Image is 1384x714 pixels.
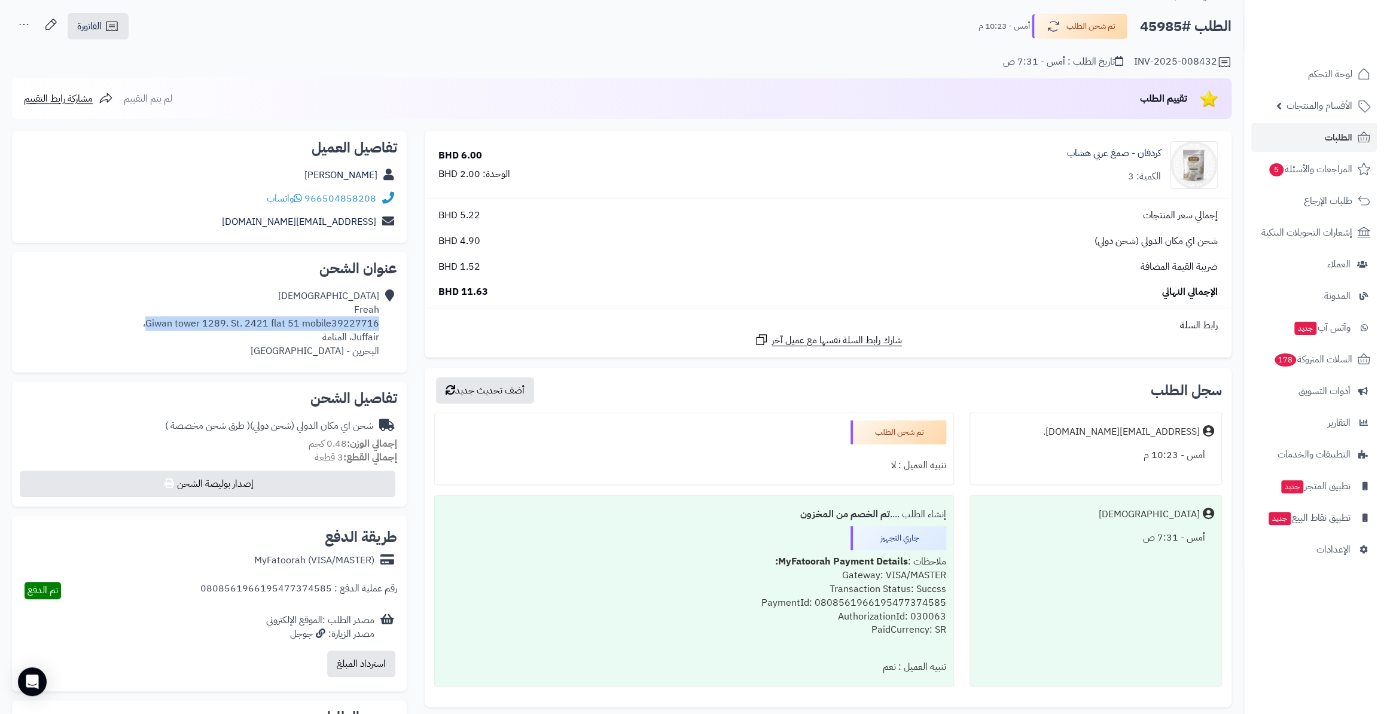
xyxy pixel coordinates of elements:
a: لوحة التحكم [1251,60,1377,89]
span: المدونة [1324,288,1351,304]
span: 11.63 BHD [438,285,488,299]
div: 6.00 BHD [438,149,482,163]
span: التطبيقات والخدمات [1278,446,1351,463]
a: أدوات التسويق [1251,377,1377,405]
b: تم الخصم من المخزون [800,507,890,521]
h3: سجل الطلب [1151,383,1222,398]
div: Open Intercom Messenger [18,667,47,696]
span: 1.52 BHD [438,260,480,274]
div: تم شحن الطلب [850,420,946,444]
span: 4.90 BHD [438,234,480,248]
img: logo-2.png [1303,32,1373,57]
span: الفاتورة [77,19,102,33]
span: لم يتم التقييم [124,91,172,106]
a: التطبيقات والخدمات [1251,440,1377,469]
a: [PERSON_NAME] [304,168,377,182]
a: شارك رابط السلة نفسها مع عميل آخر [754,332,902,347]
span: الأقسام والمنتجات [1287,97,1352,114]
div: رقم عملية الدفع : 0808561966195477374585 [200,582,397,599]
span: جديد [1269,512,1291,525]
h2: عنوان الشحن [22,261,397,276]
h2: الطلب #45985 [1140,14,1231,39]
div: أمس - 10:23 م [977,444,1214,467]
h2: تفاصيل العميل [22,141,397,155]
span: تطبيق نقاط البيع [1267,509,1351,526]
span: ( طرق شحن مخصصة ) [165,419,250,433]
a: الفاتورة [68,13,129,39]
span: أدوات التسويق [1298,383,1351,399]
div: رابط السلة [429,319,1227,332]
div: ملاحظات : Gateway: VISA/MASTER Transaction Status: Succss PaymentId: 0808561966195477374585 Autho... [442,550,946,655]
strong: إجمالي القطع: [343,450,397,465]
a: الطلبات [1251,123,1377,152]
span: مشاركة رابط التقييم [24,91,93,106]
a: وآتس آبجديد [1251,313,1377,342]
span: إجمالي سعر المنتجات [1143,209,1218,222]
a: طلبات الإرجاع [1251,187,1377,215]
a: 966504858208 [304,191,376,206]
button: أضف تحديث جديد [436,377,534,404]
div: INV-2025-008432 [1134,55,1231,69]
h2: طريقة الدفع [325,530,397,544]
a: واتساب [267,191,302,206]
button: تم شحن الطلب [1032,14,1127,39]
b: MyFatoorah Payment Details: [775,554,908,569]
h2: تفاصيل الشحن [22,391,397,405]
span: لوحة التحكم [1308,66,1352,83]
div: إنشاء الطلب .... [442,503,946,526]
div: تاريخ الطلب : أمس - 7:31 ص [1003,55,1123,69]
div: تنبيه العميل : لا [442,454,946,477]
span: تم الدفع [28,583,58,597]
div: مصدر الطلب :الموقع الإلكتروني [266,614,374,641]
span: جديد [1281,480,1303,493]
div: جاري التجهيز [850,526,946,550]
span: 5.22 BHD [438,209,480,222]
img: karpro1-90x90.jpg [1170,141,1217,189]
span: السلات المتروكة [1273,351,1352,368]
div: أمس - 7:31 ص [977,526,1214,550]
span: جديد [1294,322,1316,335]
span: تقييم الطلب [1140,91,1187,106]
small: 3 قطعة [315,450,397,465]
span: التقارير [1328,414,1351,431]
div: مصدر الزيارة: جوجل [266,627,374,641]
a: [EMAIL_ADDRESS][DOMAIN_NAME] [222,215,376,229]
span: 5 [1269,163,1284,176]
span: 178 [1275,353,1296,367]
a: العملاء [1251,250,1377,279]
span: العملاء [1327,256,1351,273]
span: شحن اي مكان الدولي (شحن دولي) [1095,234,1218,248]
a: المراجعات والأسئلة5 [1251,155,1377,184]
strong: إجمالي الوزن: [347,437,397,451]
small: 0.48 كجم [309,437,397,451]
span: الطلبات [1325,129,1352,146]
span: الإجمالي النهائي [1162,285,1218,299]
a: الإعدادات [1251,535,1377,564]
div: شحن اي مكان الدولي (شحن دولي) [165,419,373,433]
a: تطبيق المتجرجديد [1251,472,1377,501]
div: تنبيه العميل : نعم [442,655,946,679]
div: MyFatoorah (VISA/MASTER) [254,554,374,567]
a: تطبيق نقاط البيعجديد [1251,504,1377,532]
div: [EMAIL_ADDRESS][DOMAIN_NAME]. [1043,425,1200,439]
span: الإعدادات [1316,541,1351,558]
button: استرداد المبلغ [327,651,395,677]
span: تطبيق المتجر [1280,478,1351,495]
span: ضريبة القيمة المضافة [1141,260,1218,274]
button: إصدار بوليصة الشحن [20,471,395,497]
div: الوحدة: 2.00 BHD [438,167,510,181]
span: شارك رابط السلة نفسها مع عميل آخر [772,334,902,347]
span: وآتس آب [1293,319,1351,336]
span: المراجعات والأسئلة [1268,161,1352,178]
small: أمس - 10:23 م [978,20,1030,32]
a: كردفان - صمغ عربي هشاب [1067,147,1161,160]
a: مشاركة رابط التقييم [24,91,113,106]
a: السلات المتروكة178 [1251,345,1377,374]
a: إشعارات التحويلات البنكية [1251,218,1377,247]
a: التقارير [1251,408,1377,437]
a: المدونة [1251,282,1377,310]
div: [DEMOGRAPHIC_DATA] [1099,508,1200,521]
div: الكمية: 3 [1128,170,1161,184]
span: طلبات الإرجاع [1304,193,1352,209]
